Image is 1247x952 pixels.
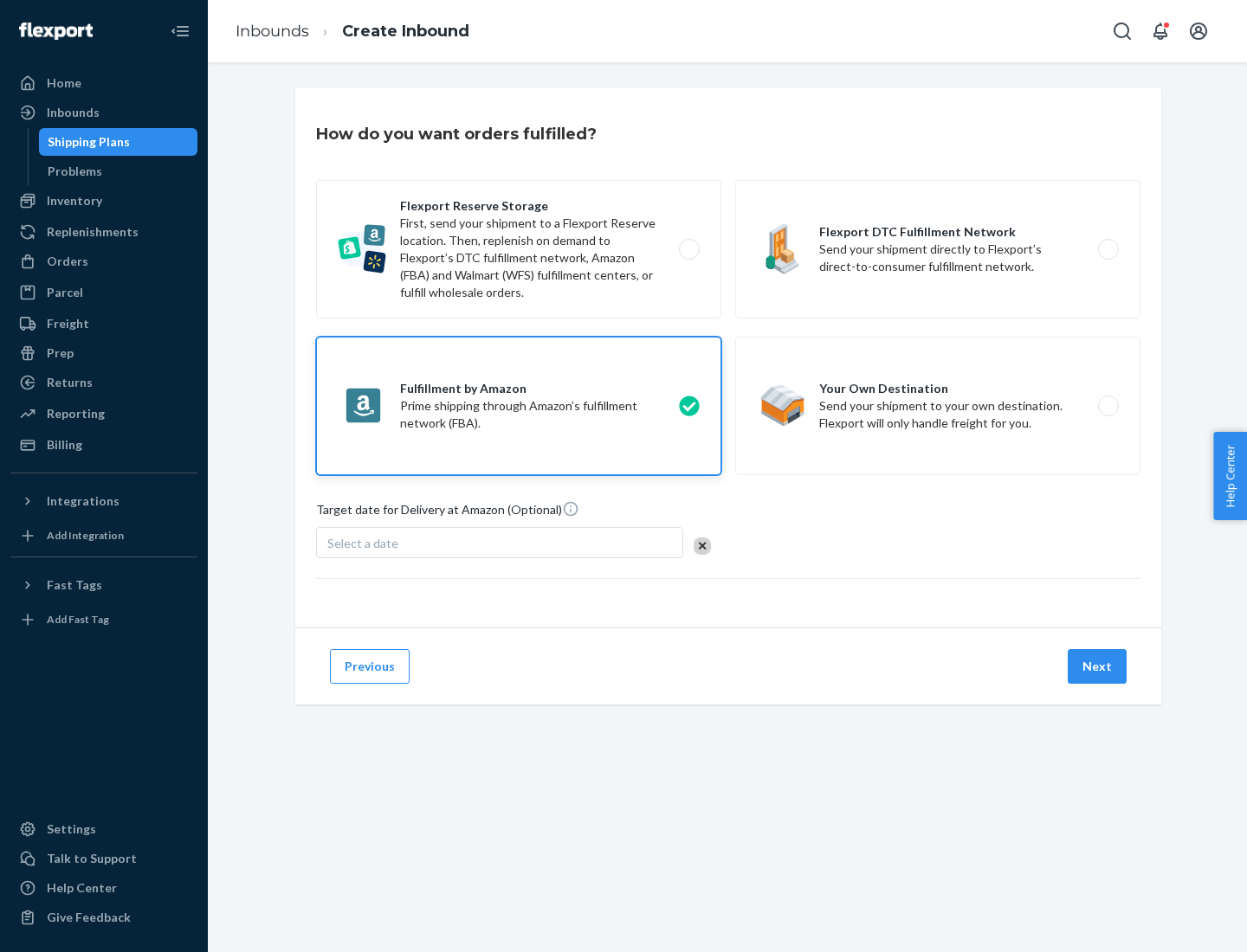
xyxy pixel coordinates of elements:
[10,248,197,275] a: Orders
[47,436,82,453] div: Billing
[48,163,102,180] div: Problems
[10,606,197,634] a: Add Fast Tag
[316,123,597,145] h3: How do you want orders fulfilled?
[47,344,74,362] div: Prep
[19,23,93,40] img: Flexport logo
[47,909,131,926] div: Give Feedback
[330,649,410,684] button: Previous
[47,492,120,510] div: Integrations
[47,850,137,867] div: Talk to Support
[10,845,197,872] a: Talk to Support
[1213,432,1247,520] button: Help Center
[10,571,197,599] button: Fast Tags
[236,22,309,41] a: Inbounds
[222,6,483,57] ol: breadcrumbs
[10,904,197,931] button: Give Feedback
[1068,649,1127,684] button: Next
[47,879,117,897] div: Help Center
[10,99,197,126] a: Inbounds
[163,14,197,48] button: Close Navigation
[10,339,197,367] a: Prep
[39,128,198,156] a: Shipping Plans
[47,405,105,422] div: Reporting
[10,487,197,515] button: Integrations
[316,500,579,525] span: Target date for Delivery at Amazon (Optional)
[47,284,83,301] div: Parcel
[47,315,89,332] div: Freight
[342,22,469,41] a: Create Inbound
[47,528,124,543] div: Add Integration
[327,536,398,550] span: Select a date
[10,815,197,843] a: Settings
[47,223,139,241] div: Replenishments
[10,218,197,246] a: Replenishments
[10,187,197,215] a: Inventory
[10,279,197,306] a: Parcel
[39,158,198,185] a: Problems
[47,576,102,594] div: Fast Tags
[47,253,88,270] div: Orders
[10,310,197,338] a: Freight
[10,431,197,459] a: Billing
[10,369,197,396] a: Returns
[47,192,102,209] div: Inventory
[48,133,130,151] div: Shipping Plans
[47,104,100,121] div: Inbounds
[47,820,96,838] div: Settings
[10,69,197,97] a: Home
[1143,14,1178,48] button: Open notifications
[47,612,109,627] div: Add Fast Tag
[10,522,197,550] a: Add Integration
[1105,14,1140,48] button: Open Search Box
[10,400,197,428] a: Reporting
[47,374,93,391] div: Returns
[1181,14,1216,48] button: Open account menu
[10,874,197,902] a: Help Center
[47,74,81,92] div: Home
